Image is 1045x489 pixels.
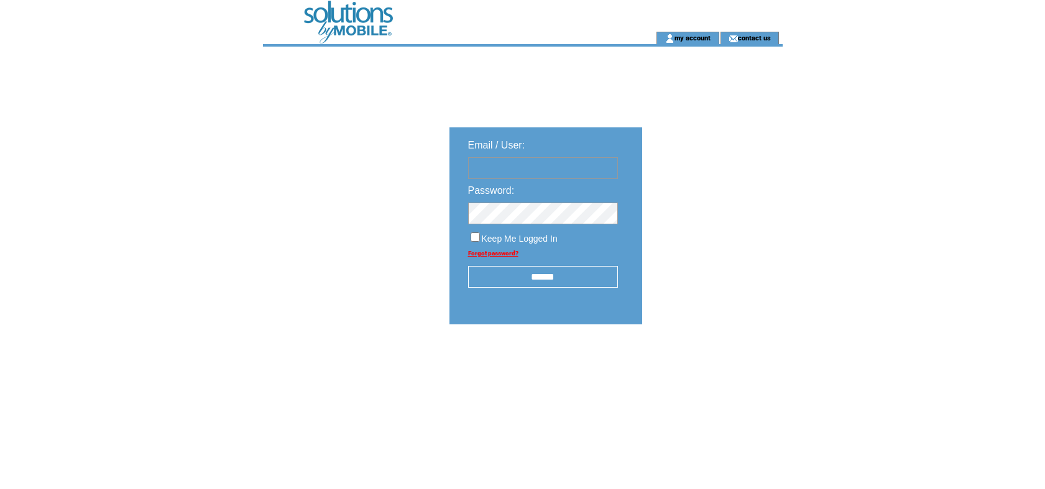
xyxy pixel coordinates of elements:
[468,140,525,150] span: Email / User:
[729,34,738,43] img: contact_us_icon.gif;jsessionid=CAA32C9B5FD0F0D95856B6F87EB75BEA
[665,34,674,43] img: account_icon.gif;jsessionid=CAA32C9B5FD0F0D95856B6F87EB75BEA
[738,34,771,42] a: contact us
[678,355,740,371] img: transparent.png;jsessionid=CAA32C9B5FD0F0D95856B6F87EB75BEA
[482,234,558,244] span: Keep Me Logged In
[674,34,711,42] a: my account
[468,250,518,257] a: Forgot password?
[468,185,515,196] span: Password:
